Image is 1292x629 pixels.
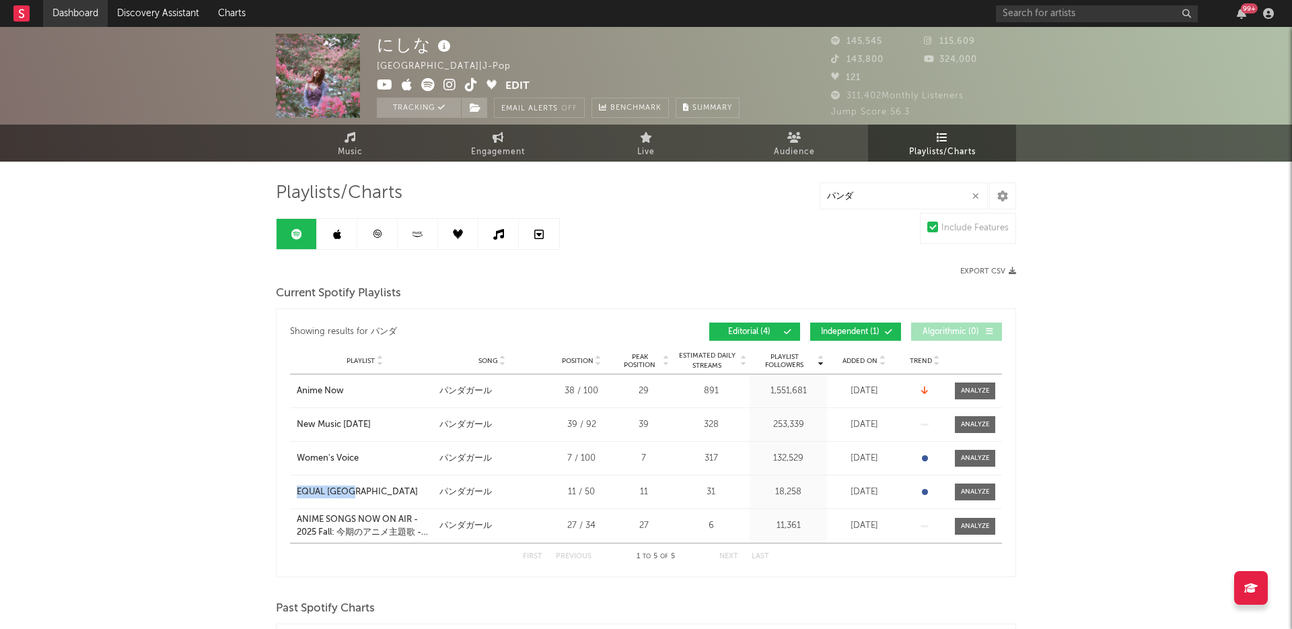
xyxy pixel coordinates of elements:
[676,452,746,465] div: 317
[752,553,769,560] button: Last
[377,34,454,56] div: にしな
[830,486,898,499] div: [DATE]
[924,37,975,46] span: 115,609
[297,452,433,465] a: Women's Voice
[572,125,720,162] a: Live
[338,144,363,160] span: Music
[643,554,651,560] span: to
[551,418,612,432] div: 39 / 92
[297,513,433,539] a: ANIME SONGS NOW ON AIR - 2025 Fall: 今期のアニメ主題歌 - 2025秋
[439,385,492,398] div: パンダガール
[676,418,746,432] div: 328
[297,486,433,499] a: EQUAL [GEOGRAPHIC_DATA]
[297,452,359,465] div: Women's Voice
[676,351,738,371] span: Estimated Daily Streams
[439,486,492,499] div: パンダガール
[439,519,492,533] div: パンダガール
[618,385,669,398] div: 29
[551,385,612,398] div: 38 / 100
[830,519,898,533] div: [DATE]
[676,519,746,533] div: 6
[377,98,461,118] button: Tracking
[551,486,612,499] div: 11 / 50
[439,418,492,432] div: パンダガール
[297,385,344,398] div: Anime Now
[831,73,861,82] span: 121
[618,452,669,465] div: 7
[276,185,402,201] span: Playlists/Charts
[831,108,910,117] span: Jump Score: 56.3
[920,328,982,336] span: Algorithmic ( 0 )
[297,486,418,499] div: EQUAL [GEOGRAPHIC_DATA]
[909,144,976,160] span: Playlists/Charts
[831,37,882,46] span: 145,545
[753,519,824,533] div: 11,361
[819,328,881,336] span: Independent ( 1 )
[753,385,824,398] div: 1,551,681
[561,105,577,112] em: Off
[551,452,612,465] div: 7 / 100
[371,324,397,340] div: パンダ
[830,418,898,432] div: [DATE]
[831,92,964,100] span: 311,402 Monthly Listeners
[505,78,530,95] button: Edit
[720,125,868,162] a: Audience
[753,452,824,465] div: 132,529
[276,601,375,617] span: Past Spotify Charts
[774,144,815,160] span: Audience
[753,486,824,499] div: 18,258
[692,104,732,112] span: Summary
[660,554,668,560] span: of
[618,353,661,369] span: Peak Position
[830,452,898,465] div: [DATE]
[297,385,433,398] a: Anime Now
[868,125,1016,162] a: Playlists/Charts
[562,357,594,365] span: Position
[924,55,977,64] span: 324,000
[831,55,884,64] span: 143,800
[377,59,526,75] div: [GEOGRAPHIC_DATA] | J-Pop
[297,418,371,432] div: New Music [DATE]
[276,125,424,162] a: Music
[960,267,1016,275] button: Export CSV
[941,220,1009,236] div: Include Features
[753,353,816,369] span: Playlist Followers
[676,486,746,499] div: 31
[551,519,612,533] div: 27 / 34
[618,519,669,533] div: 27
[618,486,669,499] div: 11
[910,357,932,365] span: Trend
[556,553,591,560] button: Previous
[810,323,901,341] button: Independent(1)
[618,418,669,432] div: 39
[610,100,661,117] span: Benchmark
[297,418,433,432] a: New Music [DATE]
[290,323,646,341] div: Showing results for
[842,357,877,365] span: Added On
[439,452,492,465] div: パンダガール
[820,183,988,209] input: Search Playlists/Charts
[494,98,585,118] button: Email AlertsOff
[911,323,1002,341] button: Algorithmic(0)
[347,357,375,365] span: Playlist
[1241,3,1258,13] div: 99 +
[709,323,800,341] button: Editorial(4)
[424,125,572,162] a: Engagement
[618,549,692,565] div: 1 5 5
[830,385,898,398] div: [DATE]
[676,98,740,118] button: Summary
[523,553,542,560] button: First
[676,385,746,398] div: 891
[1237,8,1246,19] button: 99+
[478,357,498,365] span: Song
[276,286,401,302] span: Current Spotify Playlists
[637,144,655,160] span: Live
[471,144,525,160] span: Engagement
[996,5,1198,22] input: Search for artists
[718,328,780,336] span: Editorial ( 4 )
[719,553,738,560] button: Next
[753,418,824,432] div: 253,339
[591,98,669,118] a: Benchmark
